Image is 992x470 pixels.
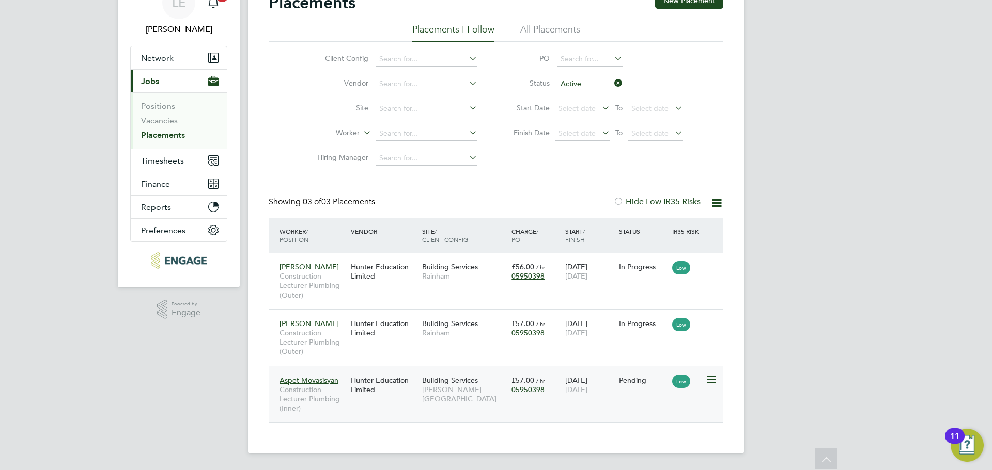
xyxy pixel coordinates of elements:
label: Hide Low IR35 Risks [613,197,701,207]
label: Client Config [309,54,368,63]
div: In Progress [619,262,668,271]
span: Construction Lecturer Plumbing (Inner) [280,385,346,413]
span: Network [141,53,174,63]
div: In Progress [619,319,668,328]
a: [PERSON_NAME]Construction Lecturer Plumbing (Outer)Hunter Education LimitedBuilding ServicesRainh... [277,256,723,265]
img: huntereducation-logo-retina.png [151,252,206,269]
span: Select date [631,104,669,113]
span: Low [672,261,690,274]
a: Powered byEngage [157,300,201,319]
span: [PERSON_NAME] [280,319,339,328]
div: Status [616,222,670,240]
label: Worker [300,128,360,138]
span: Building Services [422,319,478,328]
div: Worker [277,222,348,249]
button: Preferences [131,219,227,241]
a: Positions [141,101,175,111]
span: / Client Config [422,227,468,244]
div: Showing [269,197,377,207]
span: Low [672,318,690,331]
span: / hr [536,377,545,384]
span: Building Services [422,262,478,271]
div: Jobs [131,92,227,149]
div: Charge [509,222,563,249]
span: 05950398 [512,271,545,281]
span: Construction Lecturer Plumbing (Outer) [280,328,346,356]
span: / hr [536,263,545,271]
label: Site [309,103,368,112]
a: Aspet MovasisyanConstruction Lecturer Plumbing (Inner)Hunter Education LimitedBuilding Services[P... [277,370,723,379]
a: Vacancies [141,116,178,125]
span: £57.00 [512,376,534,385]
span: Preferences [141,225,185,235]
span: Reports [141,202,171,212]
span: Construction Lecturer Plumbing (Outer) [280,271,346,300]
span: £57.00 [512,319,534,328]
span: Timesheets [141,156,184,166]
label: Start Date [503,103,550,112]
div: Site [420,222,509,249]
div: [DATE] [563,314,616,343]
label: Vendor [309,78,368,88]
label: PO [503,54,550,63]
span: Building Services [422,376,478,385]
span: [PERSON_NAME][GEOGRAPHIC_DATA] [422,385,506,403]
span: Select date [559,104,596,113]
span: Select date [559,128,596,138]
input: Search for... [376,52,477,67]
span: [DATE] [565,328,587,337]
span: [PERSON_NAME] [280,262,339,271]
label: Status [503,78,550,88]
div: Vendor [348,222,420,240]
div: [DATE] [563,257,616,286]
span: To [612,101,626,115]
span: 05950398 [512,328,545,337]
span: / Position [280,227,308,244]
input: Search for... [376,126,477,141]
li: Placements I Follow [412,23,494,42]
a: [PERSON_NAME]Construction Lecturer Plumbing (Outer)Hunter Education LimitedBuilding ServicesRainh... [277,313,723,322]
span: 03 Placements [303,197,375,207]
button: Finance [131,172,227,195]
button: Network [131,46,227,69]
span: Laurence Elkington [130,23,227,36]
div: Pending [619,376,668,385]
div: IR35 Risk [670,222,705,240]
span: [DATE] [565,385,587,394]
input: Search for... [376,77,477,91]
input: Select one [557,77,623,91]
span: £56.00 [512,262,534,271]
span: 05950398 [512,385,545,394]
span: / PO [512,227,538,244]
a: Go to home page [130,252,227,269]
span: [DATE] [565,271,587,281]
span: Select date [631,128,669,138]
span: Engage [172,309,200,317]
input: Search for... [376,102,477,116]
input: Search for... [376,151,477,166]
span: Jobs [141,76,159,86]
div: Hunter Education Limited [348,257,420,286]
div: Hunter Education Limited [348,314,420,343]
a: Placements [141,130,185,140]
button: Jobs [131,70,227,92]
div: Start [563,222,616,249]
div: [DATE] [563,370,616,399]
input: Search for... [557,52,623,67]
button: Timesheets [131,149,227,172]
span: / hr [536,320,545,328]
span: Powered by [172,300,200,309]
li: All Placements [520,23,580,42]
button: Reports [131,196,227,218]
span: Rainham [422,271,506,281]
div: 11 [950,436,959,449]
label: Hiring Manager [309,153,368,162]
span: 03 of [303,197,321,207]
span: Low [672,375,690,388]
span: Aspet Movasisyan [280,376,338,385]
button: Open Resource Center, 11 new notifications [951,429,984,462]
div: Hunter Education Limited [348,370,420,399]
span: Rainham [422,328,506,337]
span: Finance [141,179,170,189]
span: / Finish [565,227,585,244]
